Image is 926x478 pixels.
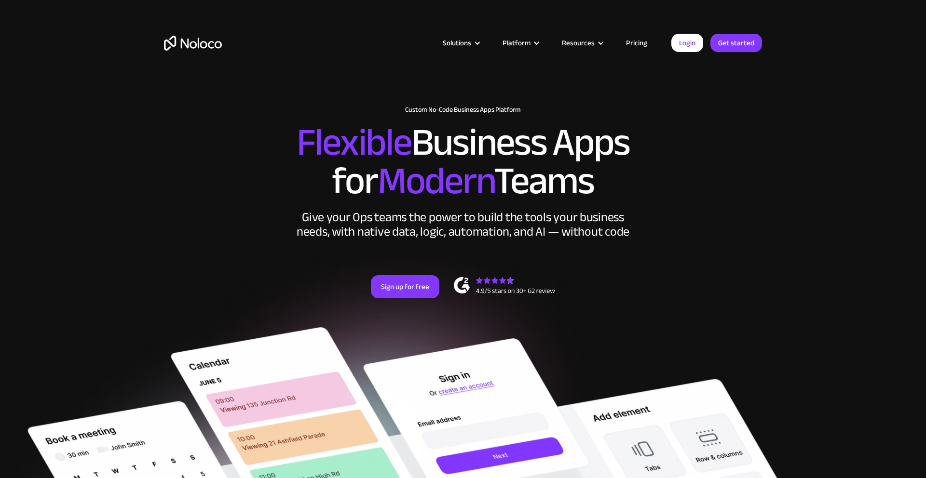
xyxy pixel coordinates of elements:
a: Login [671,34,703,52]
a: home [164,36,222,51]
div: Resources [562,37,595,49]
div: Solutions [443,37,471,49]
a: Sign up for free [371,275,439,298]
div: Give your Ops teams the power to build the tools your business needs, with native data, logic, au... [294,210,632,239]
div: Solutions [431,37,490,49]
div: Resources [550,37,614,49]
span: Flexible [297,106,411,178]
span: Modern [378,145,494,217]
a: Pricing [614,37,659,49]
h1: Custom No-Code Business Apps Platform [164,106,762,114]
h2: Business Apps for Teams [164,123,762,200]
div: Platform [503,37,531,49]
a: Get started [710,34,762,52]
div: Platform [490,37,550,49]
